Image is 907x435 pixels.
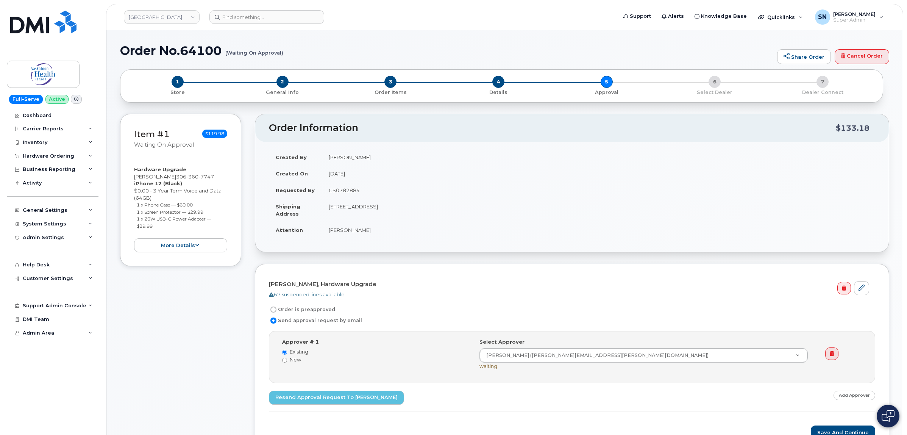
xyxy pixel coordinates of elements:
a: Resend Approval Request to [PERSON_NAME] [269,391,404,405]
a: 2 General Info [228,88,336,96]
h4: [PERSON_NAME], Hardware Upgrade [269,281,869,288]
input: New [282,358,287,363]
p: Details [448,89,550,96]
span: 7747 [198,174,214,180]
a: 4 Details [445,88,553,96]
p: General Info [231,89,333,96]
h1: Order No.64100 [120,44,773,57]
a: 3 Order Items [337,88,445,96]
label: Select Approver [479,338,525,346]
span: 3 [384,76,397,88]
small: (Waiting On Approval) [225,44,283,56]
p: Store [130,89,225,96]
strong: Created On [276,171,308,177]
a: [PERSON_NAME] ([PERSON_NAME][EMAIL_ADDRESS][PERSON_NAME][DOMAIN_NAME]) [480,349,807,362]
strong: iPhone 12 (Black) [134,180,182,186]
div: 67 suspended lines available. [269,291,869,298]
h2: Order Information [269,123,836,133]
span: 1 [172,76,184,88]
span: 306 [176,174,214,180]
a: 1 Store [126,88,228,96]
a: Add Approver [834,391,875,400]
span: 2 [276,76,289,88]
label: Approver # 1 [282,338,319,346]
img: Open chat [882,410,895,422]
strong: Attention [276,227,303,233]
strong: Shipping Address [276,203,300,217]
span: waiting [479,363,497,369]
strong: Requested By [276,187,315,193]
span: 360 [186,174,198,180]
td: [PERSON_NAME] [322,222,875,238]
input: Send approval request by email [270,318,276,324]
span: 4 [492,76,504,88]
p: Order Items [340,89,442,96]
td: CS0782884 [322,182,875,199]
button: more details [134,238,227,252]
label: Order is preapproved [269,305,335,314]
td: [PERSON_NAME] [322,149,875,166]
label: New [282,356,468,363]
input: Order is preapproved [270,307,276,313]
strong: Hardware Upgrade [134,166,186,172]
input: Existing [282,350,287,355]
small: 1 x 20W USB-C Power Adapter — $29.99 [137,216,211,229]
div: [PERSON_NAME] $0.00 - 3 Year Term Voice and Data (64GB) [134,166,227,252]
small: 1 x Screen Protector — $29.99 [137,209,203,215]
a: Cancel Order [835,49,889,64]
a: Item #1 [134,129,170,139]
label: Existing [282,348,468,355]
label: Send approval request by email [269,316,362,325]
strong: Created By [276,154,307,160]
span: $119.98 [202,130,227,138]
td: [STREET_ADDRESS] [322,198,875,222]
a: Share Order [777,49,831,64]
td: [DATE] [322,165,875,182]
small: 1 x Phone Case — $60.00 [137,202,193,208]
div: $133.18 [836,121,870,135]
small: Waiting On Approval [134,141,194,148]
span: [PERSON_NAME] ([PERSON_NAME][EMAIL_ADDRESS][PERSON_NAME][DOMAIN_NAME]) [482,352,709,359]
